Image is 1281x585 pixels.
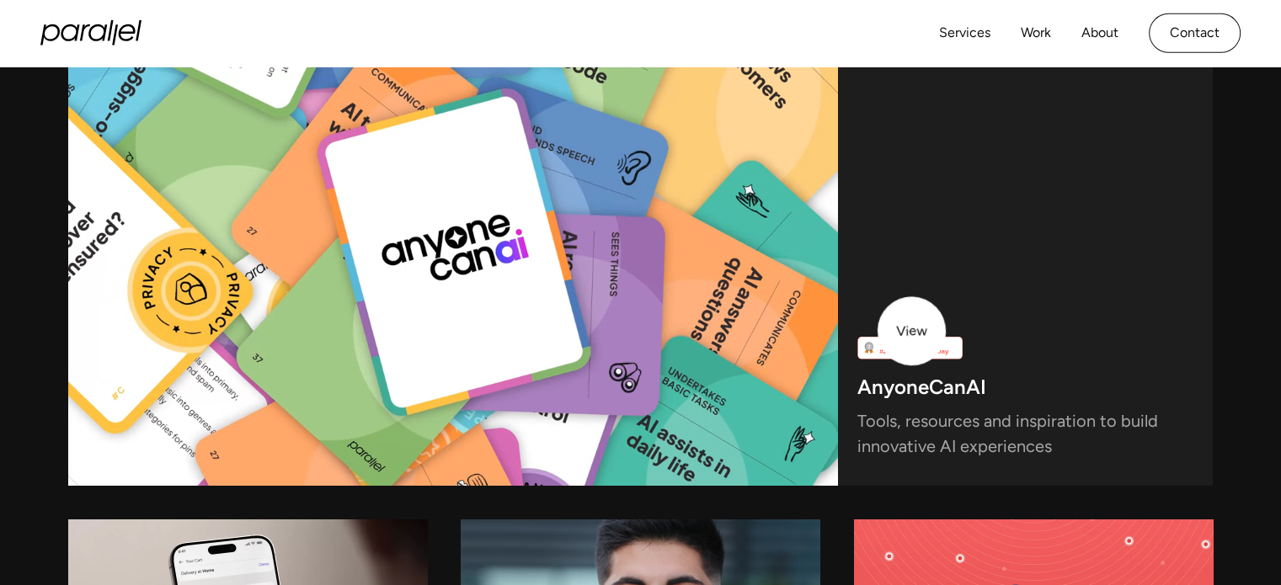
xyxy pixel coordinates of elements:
[857,414,1193,458] p: Tools, resources and inspiration to build innovative AI experiences
[40,20,141,45] a: home
[1081,21,1118,45] a: About
[939,21,990,45] a: Services
[857,380,986,402] h3: AnyoneCanAI
[1021,21,1051,45] a: Work
[1149,13,1241,53] a: Contact
[68,48,1214,486] a: AnyoneCanAITools, resources and inspiration to build innovative AI experiences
